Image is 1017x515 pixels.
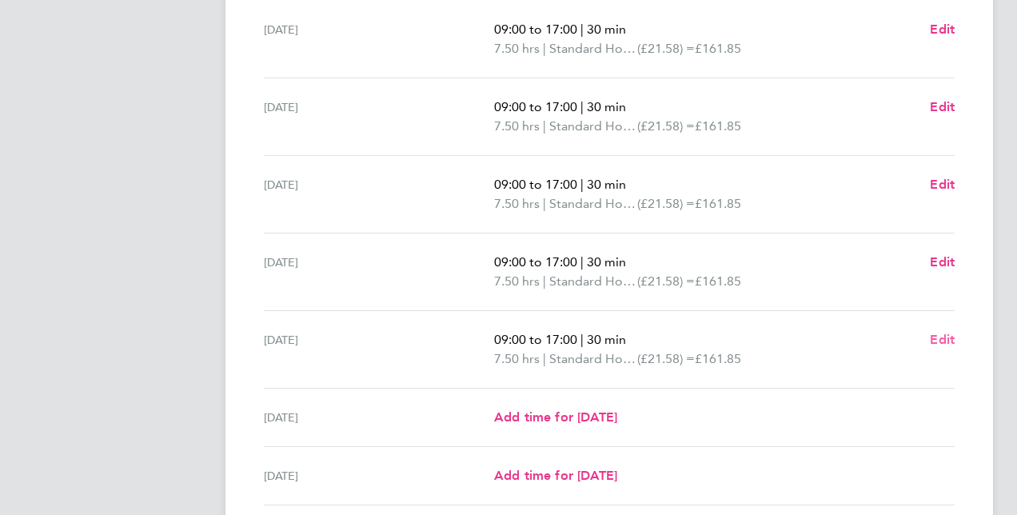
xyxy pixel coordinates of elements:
[637,196,695,211] span: (£21.58) =
[494,273,540,289] span: 7.50 hrs
[494,468,617,483] span: Add time for [DATE]
[549,39,637,58] span: Standard Hourly
[637,351,695,366] span: (£21.58) =
[264,408,494,427] div: [DATE]
[494,22,577,37] span: 09:00 to 17:00
[930,98,955,117] a: Edit
[587,99,626,114] span: 30 min
[580,22,584,37] span: |
[637,118,695,134] span: (£21.58) =
[930,254,955,269] span: Edit
[264,20,494,58] div: [DATE]
[264,175,494,214] div: [DATE]
[695,196,741,211] span: £161.85
[930,175,955,194] a: Edit
[264,253,494,291] div: [DATE]
[580,177,584,192] span: |
[695,41,741,56] span: £161.85
[930,99,955,114] span: Edit
[549,272,637,291] span: Standard Hourly
[930,20,955,39] a: Edit
[930,253,955,272] a: Edit
[543,118,546,134] span: |
[695,351,741,366] span: £161.85
[494,408,617,427] a: Add time for [DATE]
[264,466,494,485] div: [DATE]
[543,273,546,289] span: |
[695,273,741,289] span: £161.85
[494,41,540,56] span: 7.50 hrs
[494,351,540,366] span: 7.50 hrs
[930,177,955,192] span: Edit
[587,22,626,37] span: 30 min
[637,273,695,289] span: (£21.58) =
[587,177,626,192] span: 30 min
[264,98,494,136] div: [DATE]
[494,196,540,211] span: 7.50 hrs
[695,118,741,134] span: £161.85
[930,22,955,37] span: Edit
[494,177,577,192] span: 09:00 to 17:00
[580,332,584,347] span: |
[580,254,584,269] span: |
[494,409,617,425] span: Add time for [DATE]
[543,41,546,56] span: |
[580,99,584,114] span: |
[587,254,626,269] span: 30 min
[494,332,577,347] span: 09:00 to 17:00
[494,118,540,134] span: 7.50 hrs
[494,99,577,114] span: 09:00 to 17:00
[543,351,546,366] span: |
[549,194,637,214] span: Standard Hourly
[587,332,626,347] span: 30 min
[549,349,637,369] span: Standard Hourly
[549,117,637,136] span: Standard Hourly
[930,332,955,347] span: Edit
[494,254,577,269] span: 09:00 to 17:00
[494,466,617,485] a: Add time for [DATE]
[264,330,494,369] div: [DATE]
[543,196,546,211] span: |
[637,41,695,56] span: (£21.58) =
[930,330,955,349] a: Edit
